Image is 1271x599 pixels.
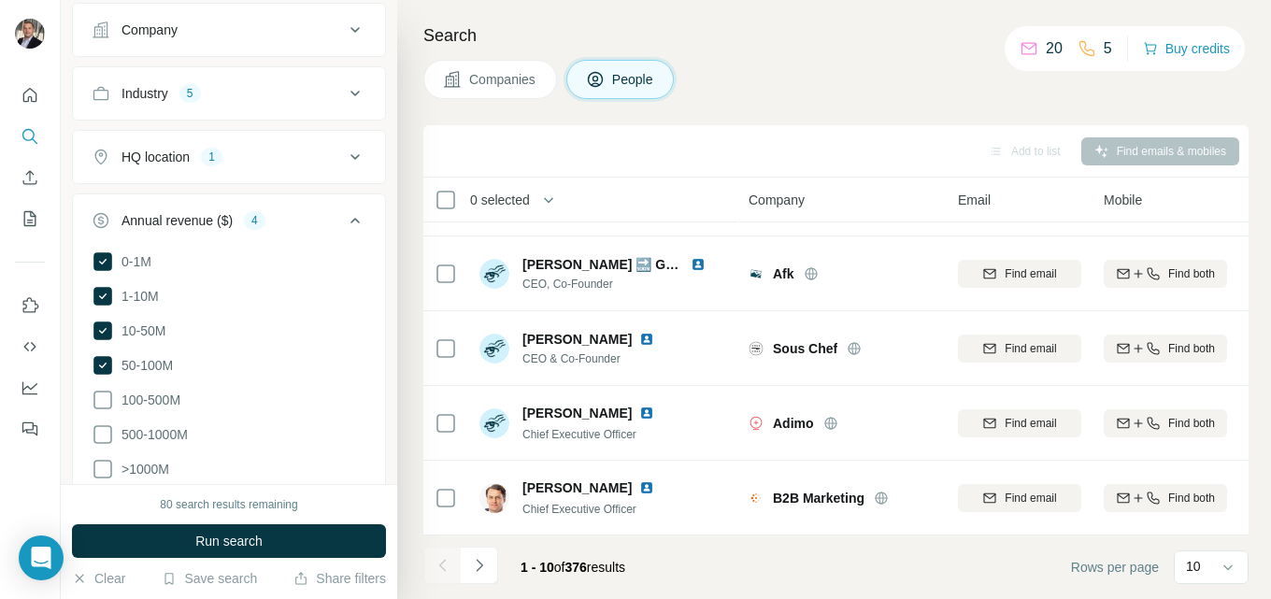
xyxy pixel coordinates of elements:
button: Share filters [293,569,386,588]
div: Annual revenue ($) [121,211,233,230]
span: 1 - 10 [521,560,554,575]
div: Open Intercom Messenger [19,535,64,580]
button: Quick start [15,78,45,112]
button: Use Surfe API [15,330,45,364]
span: Sous Chef [773,339,837,358]
div: 4 [244,212,265,229]
span: Mobile [1104,191,1142,209]
div: HQ location [121,148,190,166]
span: 1-10M [114,287,159,306]
button: Find both [1104,335,1227,363]
img: LinkedIn logo [639,332,654,347]
img: Logo of Afk [749,266,764,281]
span: Find email [1005,340,1056,357]
span: results [521,560,625,575]
div: 5 [179,85,201,102]
span: 500-1000M [114,425,188,444]
div: 1 [201,149,222,165]
img: Avatar [479,408,509,438]
span: Find both [1168,490,1215,506]
button: HQ location1 [73,135,385,179]
button: Annual revenue ($)4 [73,198,385,250]
div: Industry [121,84,168,103]
span: Adimo [773,414,814,433]
span: Rows per page [1071,558,1159,577]
button: Run search [72,524,386,558]
button: Find both [1104,260,1227,288]
span: Find email [1005,490,1056,506]
button: Buy credits [1143,36,1230,62]
button: Industry5 [73,71,385,116]
span: of [554,560,565,575]
span: [PERSON_NAME] [522,478,632,497]
button: My lists [15,202,45,235]
button: Search [15,120,45,153]
span: 50-100M [114,356,173,375]
span: Company [749,191,805,209]
span: [PERSON_NAME] 🔜 Gamescom [522,257,726,272]
div: 80 search results remaining [160,496,297,513]
span: Run search [195,532,263,550]
p: 5 [1104,37,1112,60]
span: [PERSON_NAME] [522,404,632,422]
span: 100-500M [114,391,180,409]
button: Find email [958,409,1081,437]
span: People [612,70,655,89]
button: Enrich CSV [15,161,45,194]
img: Avatar [479,259,509,289]
span: Find email [1005,415,1056,432]
button: Company [73,7,385,52]
span: 0 selected [470,191,530,209]
button: Find email [958,260,1081,288]
button: Feedback [15,412,45,446]
span: 0-1M [114,252,151,271]
img: Logo of Sous Chef [749,341,764,356]
img: Avatar [479,483,509,513]
p: 10 [1186,557,1201,576]
span: Find both [1168,415,1215,432]
img: LinkedIn logo [639,480,654,495]
span: 376 [565,560,587,575]
button: Use Surfe on LinkedIn [15,289,45,322]
span: [PERSON_NAME] [522,330,632,349]
span: Find both [1168,340,1215,357]
button: Find both [1104,409,1227,437]
img: LinkedIn logo [691,257,706,272]
span: Afk [773,264,794,283]
span: Chief Executive Officer [522,503,636,516]
h4: Search [423,22,1249,49]
button: Find email [958,335,1081,363]
span: 10-50M [114,321,165,340]
img: LinkedIn logo [639,406,654,421]
span: Chief Executive Officer [522,428,636,441]
button: Navigate to next page [461,547,498,584]
span: >1000M [114,460,169,478]
button: Find email [958,484,1081,512]
span: CEO & Co-Founder [522,350,677,367]
img: Logo of B2B Marketing [749,491,764,506]
div: Company [121,21,178,39]
button: Dashboard [15,371,45,405]
span: Email [958,191,991,209]
button: Find both [1104,484,1227,512]
button: Save search [162,569,257,588]
button: Clear [72,569,125,588]
img: Avatar [15,19,45,49]
span: Find both [1168,265,1215,282]
span: Companies [469,70,537,89]
img: Avatar [479,334,509,364]
img: Logo of Adimo [749,416,764,431]
span: Find email [1005,265,1056,282]
span: B2B Marketing [773,489,864,507]
p: 20 [1046,37,1063,60]
span: CEO, Co-Founder [522,276,728,292]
